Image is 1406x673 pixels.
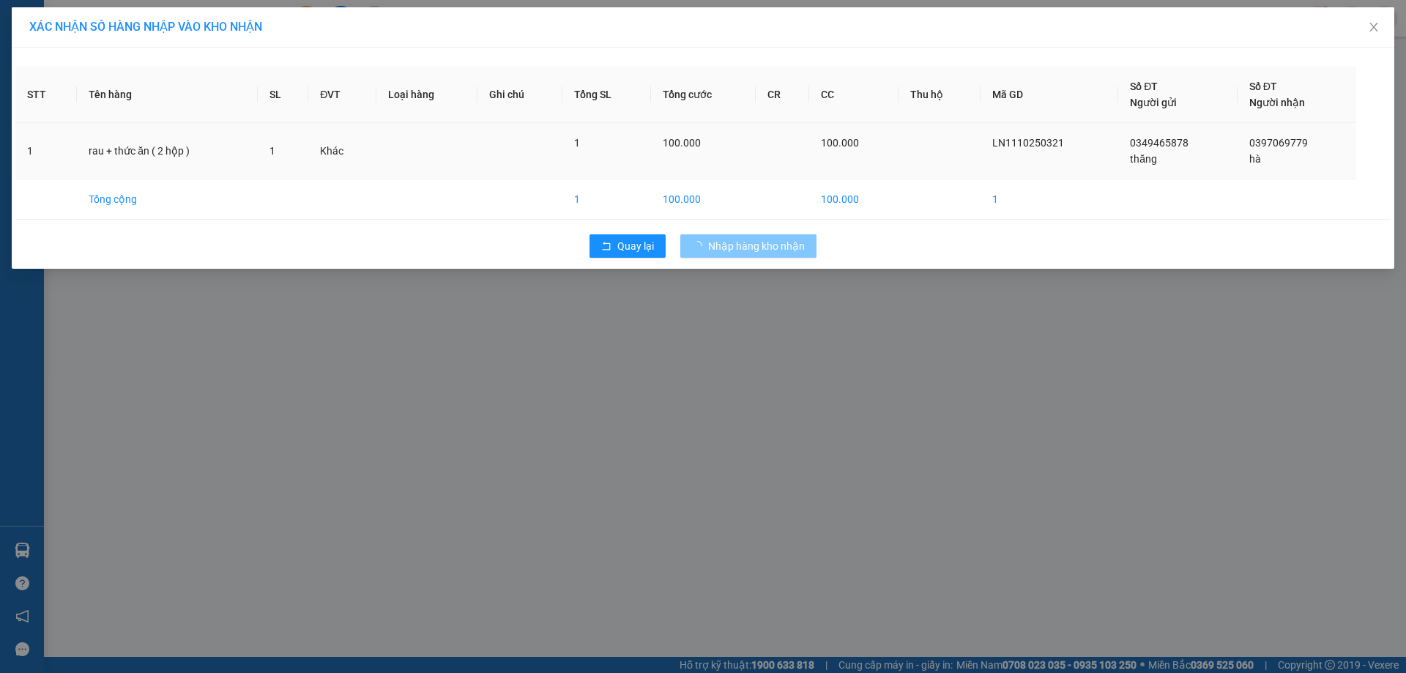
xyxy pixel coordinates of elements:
span: 0349465878 [1130,137,1189,149]
span: close [1368,21,1380,33]
td: 1 [562,179,650,220]
span: Người nhận [1249,97,1305,108]
span: 31NQT1110250341 [138,98,248,114]
th: Loại hàng [376,67,477,123]
strong: CÔNG TY TNHH DỊCH VỤ DU LỊCH THỜI ĐẠI [13,12,132,59]
th: CR [756,67,809,123]
td: Tổng cộng [77,179,257,220]
span: loading [692,241,708,251]
td: 1 [15,123,77,179]
th: Tổng SL [562,67,650,123]
span: 100.000 [821,137,859,149]
th: Tổng cước [651,67,756,123]
span: rollback [601,241,611,253]
span: 100.000 [663,137,701,149]
span: 1 [574,137,580,149]
span: Chuyển phát nhanh: [GEOGRAPHIC_DATA] - [GEOGRAPHIC_DATA] [10,63,136,115]
td: 1 [981,179,1119,220]
span: LN1110250321 [992,137,1064,149]
span: XÁC NHẬN SỐ HÀNG NHẬP VÀO KHO NHẬN [29,20,262,34]
span: Số ĐT [1249,81,1277,92]
td: 100.000 [651,179,756,220]
td: Khác [308,123,376,179]
span: Quay lại [617,238,654,254]
button: Nhập hàng kho nhận [680,234,817,258]
span: Người gửi [1130,97,1177,108]
th: SL [258,67,309,123]
span: Nhập hàng kho nhận [708,238,805,254]
td: rau + thức ăn ( 2 hộp ) [77,123,257,179]
th: Tên hàng [77,67,257,123]
th: STT [15,67,77,123]
button: rollbackQuay lại [589,234,666,258]
th: Thu hộ [899,67,981,123]
span: 0397069779 [1249,137,1308,149]
span: hà [1249,153,1261,165]
th: Ghi chú [477,67,562,123]
th: CC [809,67,899,123]
button: Close [1353,7,1394,48]
span: 1 [269,145,275,157]
img: logo [5,52,8,127]
th: ĐVT [308,67,376,123]
th: Mã GD [981,67,1119,123]
span: thăng [1130,153,1157,165]
span: Số ĐT [1130,81,1158,92]
td: 100.000 [809,179,899,220]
